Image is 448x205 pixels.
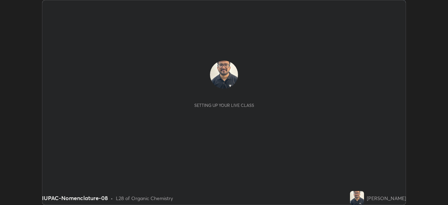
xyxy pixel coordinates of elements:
div: L28 of Organic Chemistry [116,194,173,202]
div: • [111,194,113,202]
img: 8aca7005bdf34aeda6799b687e6e9637.jpg [210,61,238,89]
div: IUPAC-Nomenclature-08 [42,194,108,202]
div: Setting up your live class [194,103,254,108]
img: 8aca7005bdf34aeda6799b687e6e9637.jpg [350,191,364,205]
div: [PERSON_NAME] [367,194,406,202]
